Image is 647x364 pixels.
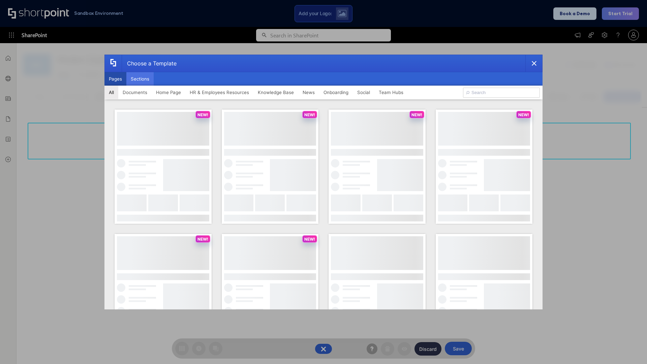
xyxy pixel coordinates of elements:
[152,86,185,99] button: Home Page
[463,88,540,98] input: Search
[374,86,408,99] button: Team Hubs
[197,237,208,242] p: NEW!
[104,72,126,86] button: Pages
[304,237,315,242] p: NEW!
[126,72,154,86] button: Sections
[319,86,353,99] button: Onboarding
[304,112,315,117] p: NEW!
[518,112,529,117] p: NEW!
[298,86,319,99] button: News
[613,332,647,364] iframe: Chat Widget
[197,112,208,117] p: NEW!
[411,112,422,117] p: NEW!
[118,86,152,99] button: Documents
[185,86,253,99] button: HR & Employees Resources
[104,86,118,99] button: All
[353,86,374,99] button: Social
[122,55,177,72] div: Choose a Template
[104,55,543,309] div: template selector
[253,86,298,99] button: Knowledge Base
